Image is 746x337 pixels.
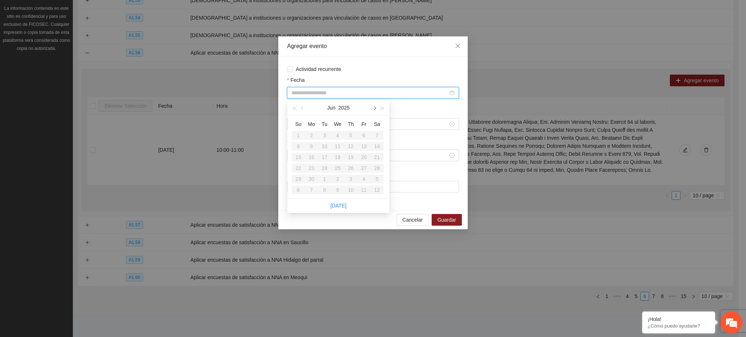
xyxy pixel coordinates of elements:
button: Guardar [432,214,462,226]
th: Th [344,118,357,130]
th: Fr [357,118,370,130]
input: Fecha [291,89,448,97]
a: [DATE] [330,203,346,209]
th: Tu [318,118,331,130]
label: Hora de fin [287,139,315,147]
textarea: Escriba su mensaje y pulse “Intro” [4,199,139,224]
input: Lugar [287,181,459,193]
div: ¡Hola! [648,316,710,322]
span: Estamos en línea. [42,97,101,171]
button: Close [448,36,468,56]
th: Su [292,118,305,130]
div: Agregar evento [287,42,459,50]
button: 2025 [338,100,350,115]
th: Sa [370,118,384,130]
th: Mo [305,118,318,130]
p: ¿Cómo puedo ayudarte? [648,323,710,329]
label: Hora de inicio [287,107,322,115]
div: Chatee con nosotros ahora [38,37,122,47]
span: Guardar [437,216,456,224]
th: We [331,118,344,130]
span: Cancelar [403,216,423,224]
button: Jun [327,100,335,115]
span: close [455,43,461,49]
label: Fecha [287,76,305,84]
label: Lugar [287,170,300,178]
span: Actividad recurrente [293,65,344,73]
div: Minimizar ventana de chat en vivo [119,4,137,21]
button: Cancelar [397,214,429,226]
